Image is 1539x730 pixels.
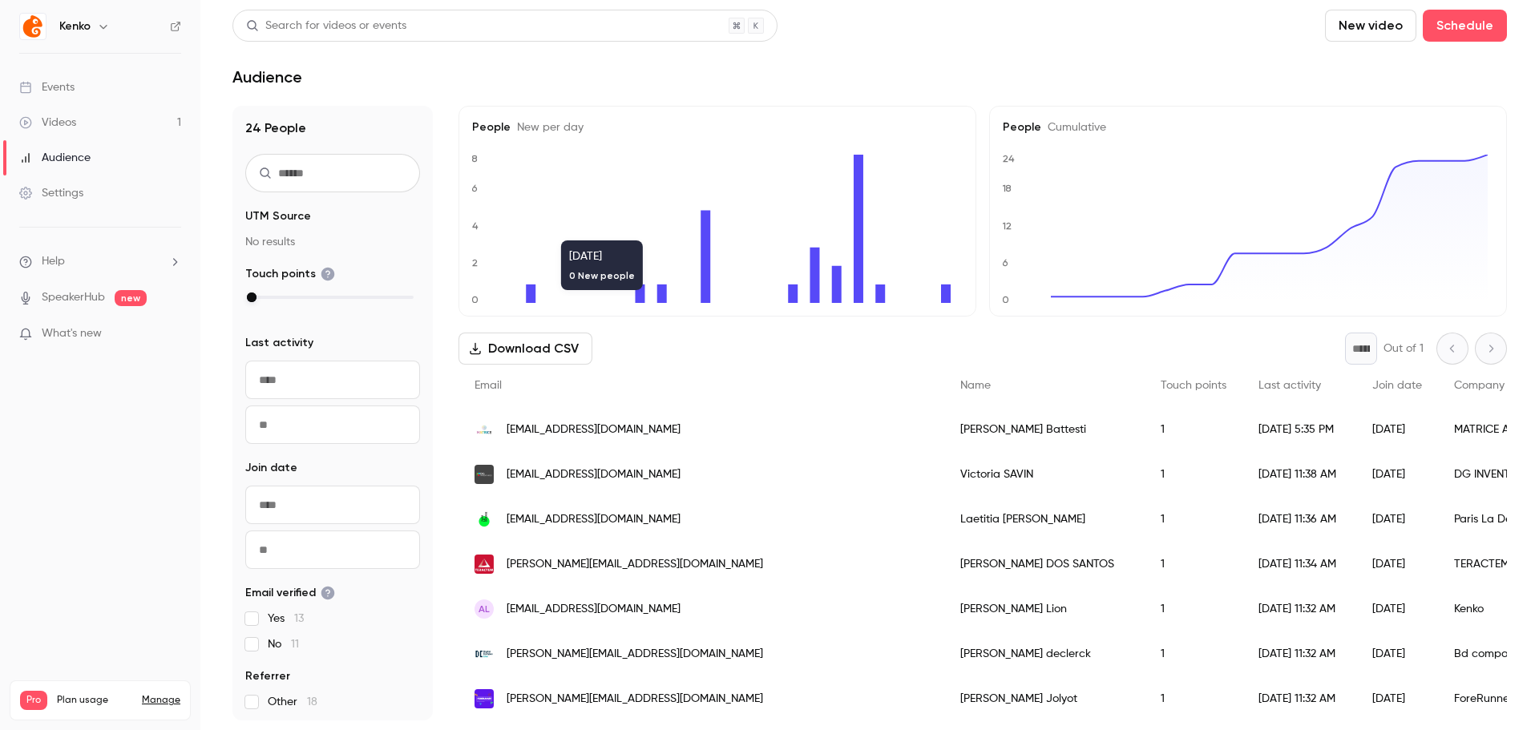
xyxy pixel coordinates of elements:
[944,407,1145,452] div: [PERSON_NAME] Battesti
[475,465,494,484] img: dginventaires.fr
[1002,294,1009,305] text: 0
[1041,122,1106,133] span: Cumulative
[20,14,46,39] img: Kenko
[944,587,1145,631] div: [PERSON_NAME] Lion
[1242,542,1356,587] div: [DATE] 11:34 AM
[1002,257,1008,268] text: 6
[245,208,311,224] span: UTM Source
[1242,587,1356,631] div: [DATE] 11:32 AM
[19,253,181,270] li: help-dropdown-opener
[1003,119,1493,135] h5: People
[1145,631,1242,676] div: 1
[1356,676,1438,721] div: [DATE]
[1242,631,1356,676] div: [DATE] 11:32 AM
[307,696,317,708] span: 18
[471,153,478,164] text: 8
[1145,587,1242,631] div: 1
[1325,10,1416,42] button: New video
[1161,380,1226,391] span: Touch points
[1356,452,1438,497] div: [DATE]
[471,294,479,305] text: 0
[944,542,1145,587] div: [PERSON_NAME] DOS SANTOS
[42,325,102,342] span: What's new
[19,79,75,95] div: Events
[479,602,490,616] span: AL
[475,420,494,439] img: matrice.io
[507,556,763,573] span: [PERSON_NAME][EMAIL_ADDRESS][DOMAIN_NAME]
[57,694,132,707] span: Plan usage
[1242,407,1356,452] div: [DATE] 5:35 PM
[1242,676,1356,721] div: [DATE] 11:32 AM
[475,644,494,663] img: live.fr
[245,234,420,250] p: No results
[1003,153,1015,164] text: 24
[507,646,763,663] span: [PERSON_NAME][EMAIL_ADDRESS][DOMAIN_NAME]
[268,611,304,627] span: Yes
[1356,407,1438,452] div: [DATE]
[472,257,478,268] text: 2
[59,18,91,34] h6: Kenko
[944,452,1145,497] div: Victoria SAVIN
[1145,497,1242,542] div: 1
[232,67,302,87] h1: Audience
[1145,676,1242,721] div: 1
[1383,341,1424,357] p: Out of 1
[960,380,991,391] span: Name
[475,380,502,391] span: Email
[472,220,479,232] text: 4
[294,613,304,624] span: 13
[1454,380,1537,391] span: Company name
[1002,183,1012,194] text: 18
[1258,380,1321,391] span: Last activity
[245,119,420,138] h1: 24 People
[944,497,1145,542] div: Laetitia [PERSON_NAME]
[291,639,299,650] span: 11
[472,119,963,135] h5: People
[1242,452,1356,497] div: [DATE] 11:38 AM
[1356,497,1438,542] div: [DATE]
[1242,497,1356,542] div: [DATE] 11:36 AM
[246,18,406,34] div: Search for videos or events
[115,290,147,306] span: new
[42,253,65,270] span: Help
[245,668,290,684] span: Referrer
[1423,10,1507,42] button: Schedule
[471,183,478,194] text: 6
[475,689,494,708] img: beaforerunner.com
[19,150,91,166] div: Audience
[507,466,681,483] span: [EMAIL_ADDRESS][DOMAIN_NAME]
[19,185,83,201] div: Settings
[1002,220,1012,232] text: 12
[507,691,763,708] span: [PERSON_NAME][EMAIL_ADDRESS][DOMAIN_NAME]
[475,510,494,529] img: parisladefense.com
[245,460,297,476] span: Join date
[507,511,681,528] span: [EMAIL_ADDRESS][DOMAIN_NAME]
[944,676,1145,721] div: [PERSON_NAME] Jolyot
[1372,380,1422,391] span: Join date
[268,694,317,710] span: Other
[475,555,494,574] img: teractem.fr
[1145,542,1242,587] div: 1
[245,335,313,351] span: Last activity
[245,585,335,601] span: Email verified
[268,636,299,652] span: No
[42,289,105,306] a: SpeakerHub
[1145,407,1242,452] div: 1
[142,694,180,707] a: Manage
[247,292,256,302] div: max
[245,266,335,282] span: Touch points
[507,601,681,618] span: [EMAIL_ADDRESS][DOMAIN_NAME]
[511,122,584,133] span: New per day
[458,333,592,365] button: Download CSV
[944,631,1145,676] div: [PERSON_NAME] declerck
[1356,542,1438,587] div: [DATE]
[20,691,47,710] span: Pro
[1145,452,1242,497] div: 1
[1356,631,1438,676] div: [DATE]
[19,115,76,131] div: Videos
[1356,587,1438,631] div: [DATE]
[507,421,681,438] span: [EMAIL_ADDRESS][DOMAIN_NAME]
